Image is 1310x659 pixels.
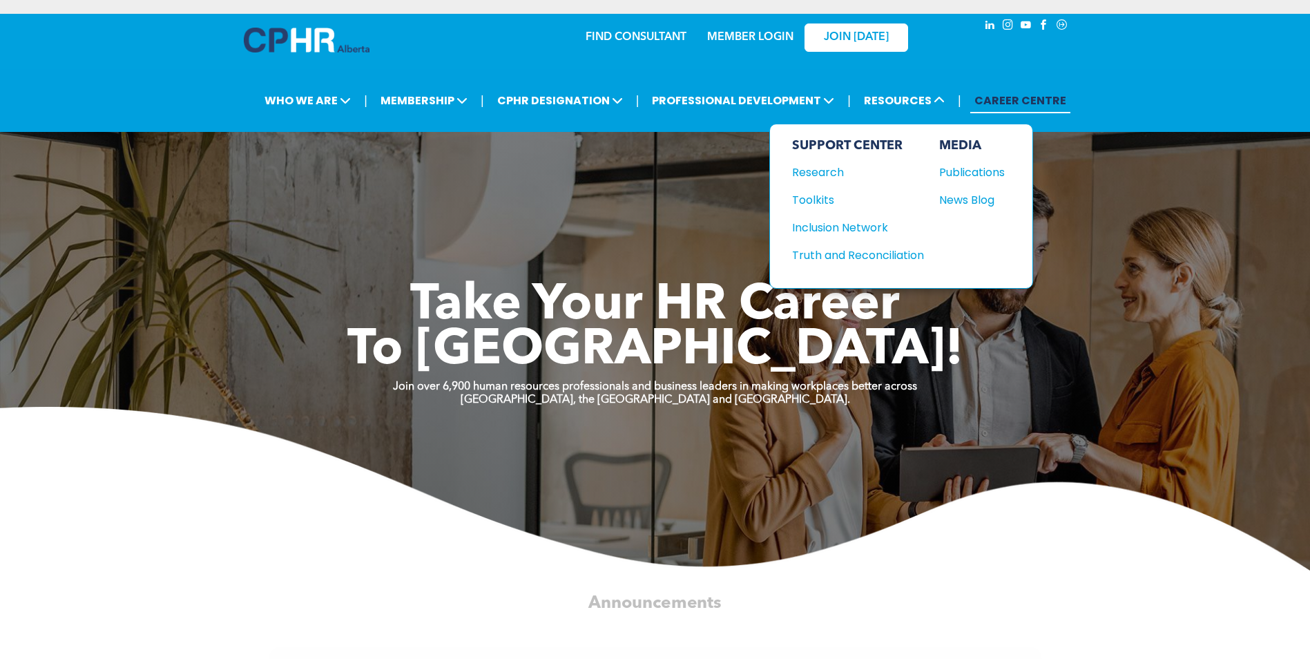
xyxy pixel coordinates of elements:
[792,164,924,181] a: Research
[461,394,850,405] strong: [GEOGRAPHIC_DATA], the [GEOGRAPHIC_DATA] and [GEOGRAPHIC_DATA].
[792,138,924,153] div: SUPPORT CENTER
[792,247,924,264] a: Truth and Reconciliation
[347,326,963,376] span: To [GEOGRAPHIC_DATA]!
[792,219,924,236] a: Inclusion Network
[939,191,999,209] div: News Blog
[1037,17,1052,36] a: facebook
[707,32,793,43] a: MEMBER LOGIN
[792,219,911,236] div: Inclusion Network
[939,138,1005,153] div: MEDIA
[792,247,911,264] div: Truth and Reconciliation
[588,595,721,612] span: Announcements
[939,191,1005,209] a: News Blog
[364,86,367,115] li: |
[792,191,911,209] div: Toolkits
[493,88,627,113] span: CPHR DESIGNATION
[792,191,924,209] a: Toolkits
[586,32,686,43] a: FIND CONSULTANT
[983,17,998,36] a: linkedin
[636,86,639,115] li: |
[481,86,484,115] li: |
[1001,17,1016,36] a: instagram
[376,88,472,113] span: MEMBERSHIP
[939,164,1005,181] a: Publications
[958,86,961,115] li: |
[1019,17,1034,36] a: youtube
[970,88,1070,113] a: CAREER CENTRE
[244,28,369,52] img: A blue and white logo for cp alberta
[410,281,900,331] span: Take Your HR Career
[805,23,908,52] a: JOIN [DATE]
[847,86,851,115] li: |
[260,88,355,113] span: WHO WE ARE
[648,88,838,113] span: PROFESSIONAL DEVELOPMENT
[1054,17,1070,36] a: Social network
[860,88,949,113] span: RESOURCES
[393,381,917,392] strong: Join over 6,900 human resources professionals and business leaders in making workplaces better ac...
[824,31,889,44] span: JOIN [DATE]
[792,164,911,181] div: Research
[939,164,999,181] div: Publications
